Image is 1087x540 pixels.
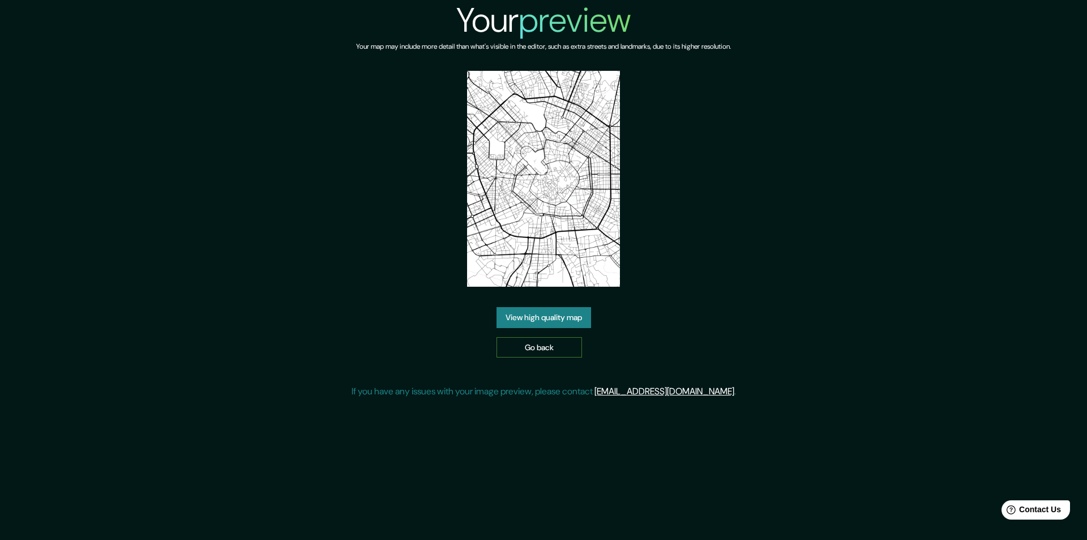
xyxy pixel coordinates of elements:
a: View high quality map [497,307,591,328]
a: Go back [497,337,582,358]
img: created-map-preview [467,71,620,287]
p: If you have any issues with your image preview, please contact . [352,385,736,398]
iframe: Help widget launcher [986,496,1075,528]
h6: Your map may include more detail than what's visible in the editor, such as extra streets and lan... [356,41,731,53]
a: [EMAIL_ADDRESS][DOMAIN_NAME] [594,385,734,397]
